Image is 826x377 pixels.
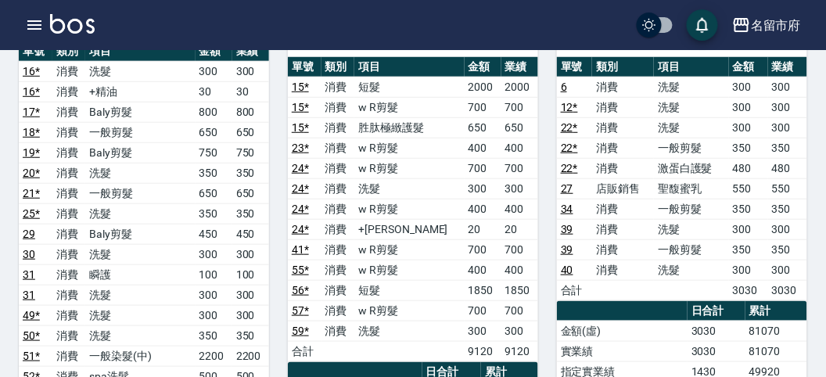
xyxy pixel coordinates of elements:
td: w R剪髮 [354,260,464,280]
td: 一般剪髮 [654,138,729,158]
td: 合計 [557,280,592,300]
td: 一般剪髮 [654,199,729,219]
td: 800 [196,102,232,122]
th: 項目 [354,57,464,77]
td: 300 [196,285,232,305]
td: 700 [501,300,538,321]
td: 700 [465,158,501,178]
td: 消費 [321,300,355,321]
td: 消費 [321,158,355,178]
td: 消費 [52,224,86,244]
td: w R剪髮 [354,97,464,117]
th: 金額 [465,57,501,77]
td: 消費 [52,81,86,102]
td: 300 [768,77,807,97]
th: 單號 [288,57,321,77]
a: 27 [561,182,573,195]
td: 350 [768,138,807,158]
th: 業績 [501,57,538,77]
td: +精油 [85,81,195,102]
img: Logo [50,14,95,34]
td: 金額(虛) [557,321,688,341]
a: 39 [561,223,573,235]
td: 消費 [592,199,654,219]
td: 消費 [592,97,654,117]
td: 350 [196,163,232,183]
td: 1850 [501,280,538,300]
th: 業績 [232,41,269,62]
td: 300 [232,244,269,264]
td: 700 [465,97,501,117]
td: 750 [232,142,269,163]
td: 洗髮 [654,117,729,138]
td: 650 [196,122,232,142]
button: 名留市府 [726,9,807,41]
td: 一般剪髮 [85,122,195,142]
a: 30 [23,248,35,260]
td: 650 [465,117,501,138]
a: 6 [561,81,567,93]
td: Baly剪髮 [85,102,195,122]
td: 300 [232,285,269,305]
div: 名留市府 [751,16,801,35]
td: 81070 [745,321,807,341]
td: 消費 [321,77,355,97]
td: 350 [729,199,768,219]
td: 300 [729,77,768,97]
a: 34 [561,203,573,215]
td: 81070 [745,341,807,361]
td: 650 [196,183,232,203]
td: 短髮 [354,280,464,300]
a: 29 [23,228,35,240]
td: 300 [196,244,232,264]
td: 消費 [592,260,654,280]
td: 400 [501,260,538,280]
td: 700 [465,300,501,321]
td: 700 [501,97,538,117]
td: 消費 [52,142,86,163]
td: 消費 [52,61,86,81]
td: 聖馥蜜乳 [654,178,729,199]
td: 20 [465,219,501,239]
td: 消費 [592,158,654,178]
td: w R剪髮 [354,199,464,219]
td: 400 [501,199,538,219]
td: 300 [196,61,232,81]
td: 3030 [768,280,807,300]
td: 700 [501,239,538,260]
td: 消費 [321,199,355,219]
td: 9120 [465,341,501,361]
td: 650 [232,183,269,203]
td: 胜肽極緻護髮 [354,117,464,138]
th: 單號 [19,41,52,62]
td: 100 [232,264,269,285]
td: 300 [465,178,501,199]
td: w R剪髮 [354,239,464,260]
td: 350 [768,239,807,260]
td: 300 [196,305,232,325]
td: 350 [768,199,807,219]
td: 消費 [592,239,654,260]
td: 一般剪髮 [654,239,729,260]
td: 消費 [321,97,355,117]
td: 480 [729,158,768,178]
td: 洗髮 [654,219,729,239]
td: 消費 [321,280,355,300]
td: 100 [196,264,232,285]
th: 累計 [745,301,807,321]
td: w R剪髮 [354,158,464,178]
td: 300 [729,117,768,138]
td: 350 [196,203,232,224]
table: a dense table [557,57,807,301]
a: 40 [561,264,573,276]
td: 300 [465,321,501,341]
td: 400 [465,199,501,219]
th: 業績 [768,57,807,77]
td: 700 [501,158,538,178]
a: 39 [561,243,573,256]
td: 350 [232,203,269,224]
td: 消費 [321,239,355,260]
td: 450 [196,224,232,244]
td: 1850 [465,280,501,300]
td: 350 [729,138,768,158]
